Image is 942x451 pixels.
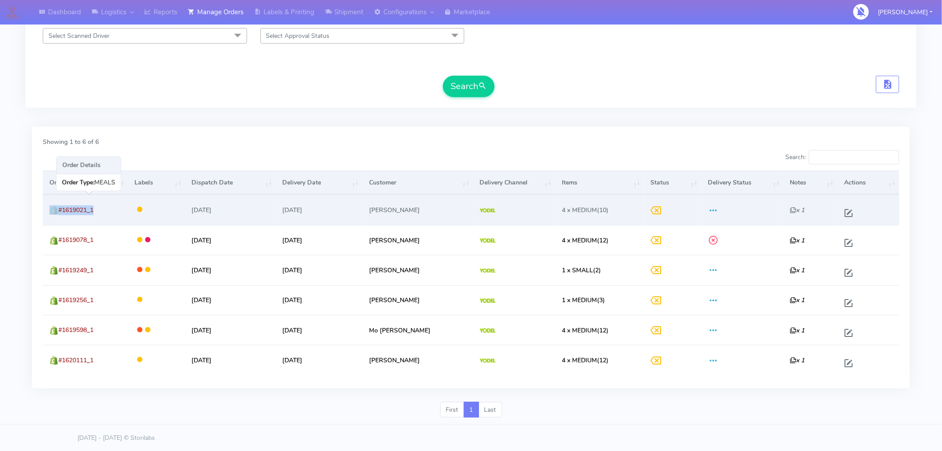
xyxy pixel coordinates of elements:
[480,238,495,243] img: Yodel
[58,206,93,214] span: #1619021_1
[480,359,495,363] img: Yodel
[276,255,362,285] td: [DATE]
[562,236,597,245] span: 4 x MEDIUM
[872,3,939,21] button: [PERSON_NAME]
[49,296,58,305] img: shopify.png
[473,171,555,195] th: Delivery Channel: activate to sort column ascending
[185,195,276,225] td: [DATE]
[562,326,597,335] span: 4 x MEDIUM
[185,225,276,255] td: [DATE]
[58,236,93,244] span: #1619078_1
[790,296,805,304] i: x 1
[49,206,58,215] img: shopify.png
[644,171,702,195] th: Status: activate to sort column ascending
[562,356,597,365] span: 4 x MEDIUM
[49,32,110,40] span: Select Scanned Driver
[562,356,609,365] span: (12)
[58,356,93,365] span: #1620111_1
[276,225,362,255] td: [DATE]
[785,150,899,164] label: Search:
[480,328,495,333] img: Yodel
[185,255,276,285] td: [DATE]
[276,171,362,195] th: Delivery Date: activate to sort column ascending
[464,402,479,418] a: 1
[562,326,609,335] span: (12)
[443,76,495,97] button: Search
[276,315,362,345] td: [DATE]
[43,137,99,147] label: Showing 1 to 6 of 6
[362,195,473,225] td: [PERSON_NAME]
[57,157,121,174] h3: Order Details
[362,171,473,195] th: Customer: activate to sort column ascending
[562,296,605,304] span: (3)
[837,171,899,195] th: Actions: activate to sort column ascending
[362,315,473,345] td: Mo [PERSON_NAME]
[562,296,597,304] span: 1 x MEDIUM
[362,225,473,255] td: [PERSON_NAME]
[185,315,276,345] td: [DATE]
[43,171,128,195] th: Order: activate to sort column ascending
[480,299,495,303] img: Yodel
[562,266,593,275] span: 1 x SMALL
[62,178,94,187] b: Order Type:
[362,255,473,285] td: [PERSON_NAME]
[185,285,276,315] td: [DATE]
[480,209,495,213] img: Yodel
[562,206,597,214] span: 4 x MEDIUM
[790,206,805,214] i: x 1
[185,171,276,195] th: Dispatch Date: activate to sort column ascending
[784,171,837,195] th: Notes: activate to sort column ascending
[790,356,805,365] i: x 1
[128,171,185,195] th: Labels: activate to sort column ascending
[49,326,58,335] img: shopify.png
[562,206,609,214] span: (10)
[276,195,362,225] td: [DATE]
[58,296,93,304] span: #1619256_1
[49,266,58,275] img: shopify.png
[49,236,58,245] img: shopify.png
[790,326,805,335] i: x 1
[362,285,473,315] td: [PERSON_NAME]
[701,171,784,195] th: Delivery Status: activate to sort column ascending
[562,266,601,275] span: (2)
[49,356,58,365] img: shopify.png
[790,236,805,245] i: x 1
[562,236,609,245] span: (12)
[480,269,495,273] img: Yodel
[57,174,121,191] div: MEALS
[809,150,899,164] input: Search:
[58,326,93,334] span: #1619598_1
[276,345,362,375] td: [DATE]
[58,266,93,275] span: #1619249_1
[276,285,362,315] td: [DATE]
[266,32,330,40] span: Select Approval Status
[555,171,644,195] th: Items: activate to sort column ascending
[790,266,805,275] i: x 1
[185,345,276,375] td: [DATE]
[362,345,473,375] td: [PERSON_NAME]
